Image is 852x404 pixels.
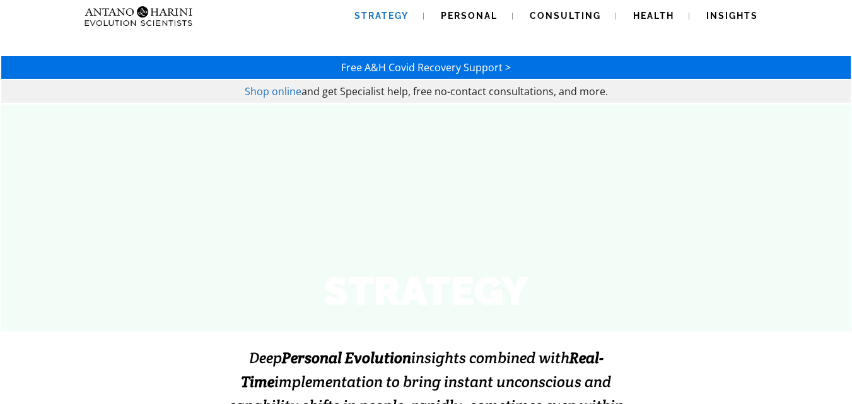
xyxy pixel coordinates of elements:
[354,11,409,21] span: Strategy
[301,84,608,98] span: and get Specialist help, free no-contact consultations, and more.
[633,11,674,21] span: Health
[245,84,301,98] a: Shop online
[341,61,511,74] a: Free A&H Covid Recovery Support >
[530,11,601,21] span: Consulting
[441,11,498,21] span: Personal
[324,267,528,315] strong: STRATEGY
[282,348,411,367] strong: Personal Evolution
[706,11,758,21] span: Insights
